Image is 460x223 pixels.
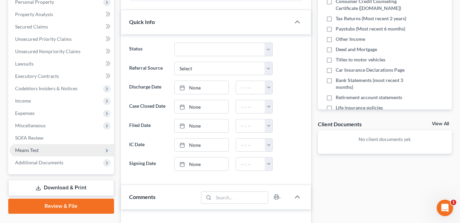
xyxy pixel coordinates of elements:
[10,45,114,58] a: Unsecured Nonpriority Claims
[15,122,46,128] span: Miscellaneous
[214,192,268,203] input: Search...
[236,100,265,113] input: -- : --
[10,33,114,45] a: Unsecured Priority Claims
[10,8,114,21] a: Property Analysis
[8,199,114,214] a: Review & File
[336,104,383,111] span: Life insurance policies
[336,67,405,73] span: Car Insurance Declarations Page
[175,119,228,132] a: None
[10,70,114,82] a: Executory Contracts
[10,132,114,144] a: SOFA Review
[126,43,171,56] label: Status
[15,110,35,116] span: Expenses
[15,61,34,67] span: Lawsuits
[336,77,412,91] span: Bank Statements (most recent 3 months)
[175,100,228,113] a: None
[336,36,365,43] span: Other Income
[15,11,53,17] span: Property Analysis
[336,56,385,63] span: Titles to motor vehicles
[126,81,171,94] label: Discharge Date
[236,157,265,171] input: -- : --
[126,138,171,152] label: IC Date
[15,85,77,91] span: Codebtors Insiders & Notices
[236,139,265,152] input: -- : --
[126,157,171,171] label: Signing Date
[8,180,114,196] a: Download & Print
[175,139,228,152] a: None
[323,136,446,143] p: No client documents yet.
[432,121,449,126] a: View All
[336,15,406,22] span: Tax Returns (Most recent 2 years)
[15,36,72,42] span: Unsecured Priority Claims
[437,200,453,216] iframe: Intercom live chat
[126,62,171,75] label: Referral Source
[15,73,59,79] span: Executory Contracts
[175,157,228,171] a: None
[318,120,362,128] div: Client Documents
[451,200,456,205] span: 1
[129,193,156,200] span: Comments
[236,119,265,132] input: -- : --
[15,48,80,54] span: Unsecured Nonpriority Claims
[15,160,63,165] span: Additional Documents
[15,24,48,30] span: Secured Claims
[129,19,155,25] span: Quick Info
[175,81,228,94] a: None
[15,147,39,153] span: Means Test
[15,135,43,141] span: SOFA Review
[10,21,114,33] a: Secured Claims
[126,100,171,114] label: Case Closed Date
[336,94,402,101] span: Retirement account statements
[336,25,405,32] span: Paystubs (Most recent 6 months)
[336,46,377,53] span: Deed and Mortgage
[236,81,265,94] input: -- : --
[10,58,114,70] a: Lawsuits
[126,119,171,133] label: Filed Date
[15,98,31,104] span: Income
